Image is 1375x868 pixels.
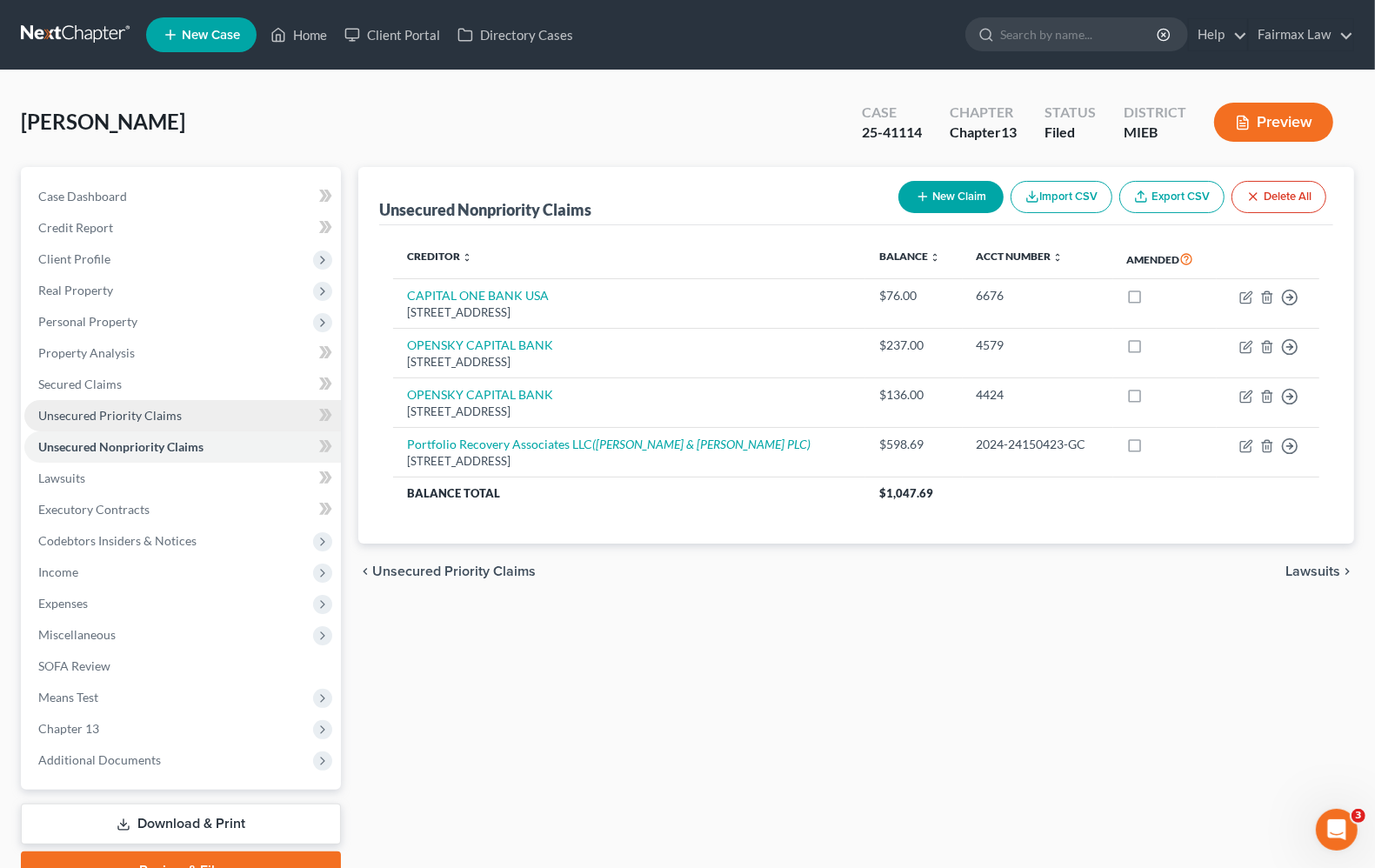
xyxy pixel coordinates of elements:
div: 25-41114 [862,123,922,143]
span: Real Property [38,283,113,297]
a: Case Dashboard [24,181,341,212]
a: Unsecured Priority Claims [24,400,341,431]
div: 2024-24150423-GC [977,436,1099,453]
button: Import CSV [1011,181,1112,213]
a: Unsecured Nonpriority Claims [24,431,341,463]
a: Directory Cases [449,19,582,50]
div: [STREET_ADDRESS] [407,304,851,321]
a: Help [1189,19,1247,50]
a: Executory Contracts [24,494,341,525]
span: New Case [182,29,240,42]
i: unfold_more [930,252,940,263]
div: [STREET_ADDRESS] [407,453,851,470]
a: Acct Number unfold_more [977,250,1064,263]
span: Property Analysis [38,345,135,360]
span: Case Dashboard [38,189,127,204]
span: Credit Report [38,220,113,235]
a: Credit Report [24,212,341,244]
a: Lawsuits [24,463,341,494]
div: Status [1045,103,1096,123]
div: $237.00 [879,337,949,354]
span: SOFA Review [38,658,110,673]
a: Client Portal [336,19,449,50]
span: Personal Property [38,314,137,329]
a: Creditor unfold_more [407,250,472,263]
div: Unsecured Nonpriority Claims [379,199,591,220]
span: Miscellaneous [38,627,116,642]
a: SOFA Review [24,651,341,682]
span: Codebtors Insiders & Notices [38,533,197,548]
span: Chapter 13 [38,721,99,736]
span: $1,047.69 [879,486,933,500]
a: Property Analysis [24,337,341,369]
button: Lawsuits chevron_right [1285,564,1354,578]
span: Secured Claims [38,377,122,391]
a: Home [262,19,336,50]
span: Unsecured Priority Claims [372,564,536,578]
button: New Claim [898,181,1004,213]
a: CAPITAL ONE BANK USA [407,288,549,303]
span: Additional Documents [38,752,161,767]
div: Chapter [950,103,1017,123]
span: 3 [1352,809,1365,823]
a: Fairmax Law [1249,19,1353,50]
button: Preview [1214,103,1333,142]
div: MIEB [1124,123,1186,143]
div: [STREET_ADDRESS] [407,404,851,420]
a: Portfolio Recovery Associates LLC([PERSON_NAME] & [PERSON_NAME] PLC) [407,437,811,451]
span: Client Profile [38,251,110,266]
div: District [1124,103,1186,123]
a: OPENSKY CAPITAL BANK [407,337,553,352]
button: chevron_left Unsecured Priority Claims [358,564,536,578]
span: 13 [1001,124,1017,140]
iframe: Intercom live chat [1316,809,1358,851]
input: Search by name... [1000,18,1159,50]
div: $76.00 [879,287,949,304]
div: 4579 [977,337,1099,354]
span: Income [38,564,78,579]
div: Chapter [950,123,1017,143]
div: 4424 [977,386,1099,404]
i: chevron_left [358,564,372,578]
i: unfold_more [462,252,472,263]
div: [STREET_ADDRESS] [407,354,851,371]
div: $136.00 [879,386,949,404]
span: Lawsuits [1285,564,1340,578]
th: Amended [1113,239,1217,279]
span: Unsecured Priority Claims [38,408,182,423]
a: Balance unfold_more [879,250,940,263]
span: Expenses [38,596,88,611]
i: chevron_right [1340,564,1354,578]
div: Filed [1045,123,1096,143]
th: Balance Total [393,477,865,509]
a: OPENSKY CAPITAL BANK [407,387,553,402]
a: Download & Print [21,804,341,845]
div: Case [862,103,922,123]
i: ([PERSON_NAME] & [PERSON_NAME] PLC) [592,437,811,451]
span: [PERSON_NAME] [21,109,185,134]
i: unfold_more [1053,252,1064,263]
span: Executory Contracts [38,502,150,517]
span: Lawsuits [38,471,85,485]
button: Delete All [1231,181,1326,213]
a: Secured Claims [24,369,341,400]
div: $598.69 [879,436,949,453]
div: 6676 [977,287,1099,304]
a: Export CSV [1119,181,1225,213]
span: Unsecured Nonpriority Claims [38,439,204,454]
span: Means Test [38,690,98,704]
